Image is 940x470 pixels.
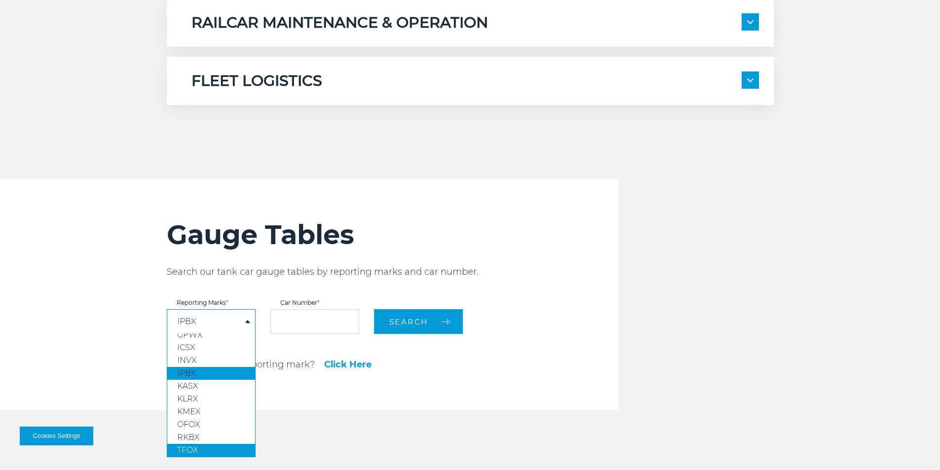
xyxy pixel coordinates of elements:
[324,360,372,369] a: Click Here
[747,20,753,24] img: arrow
[167,367,255,380] a: IPBX
[747,78,753,82] img: arrow
[20,427,93,445] button: Cookies Settings
[177,394,198,403] span: KLRX
[167,300,256,306] label: Reporting Marks
[374,309,463,334] button: Search arrow arrow
[167,418,255,431] a: OFOX
[270,300,359,306] label: Car Number
[167,380,255,393] a: KASX
[177,368,196,378] span: IPBX
[177,343,195,352] span: ICSX
[389,317,428,326] span: Search
[167,431,255,444] a: RKBX
[177,433,199,442] span: RKBX
[167,393,255,405] a: KLRX
[167,218,618,251] h2: Gauge Tables
[167,444,255,457] a: TFOX
[177,318,196,325] a: IPBX
[177,445,198,455] span: TFOX
[167,405,255,418] a: KMEX
[191,72,322,90] h5: FLEET LOGISTICS
[177,356,196,365] span: INVX
[177,330,202,339] span: GPWX
[177,420,200,429] span: OFOX
[167,354,255,367] a: INVX
[167,266,618,278] p: Search our tank car gauge tables by reporting marks and car number.
[177,381,198,391] span: KASX
[167,328,255,341] a: GPWX
[177,407,200,416] span: KMEX
[191,13,488,32] h5: RAILCAR MAINTENANCE & OPERATION
[167,341,255,354] a: ICSX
